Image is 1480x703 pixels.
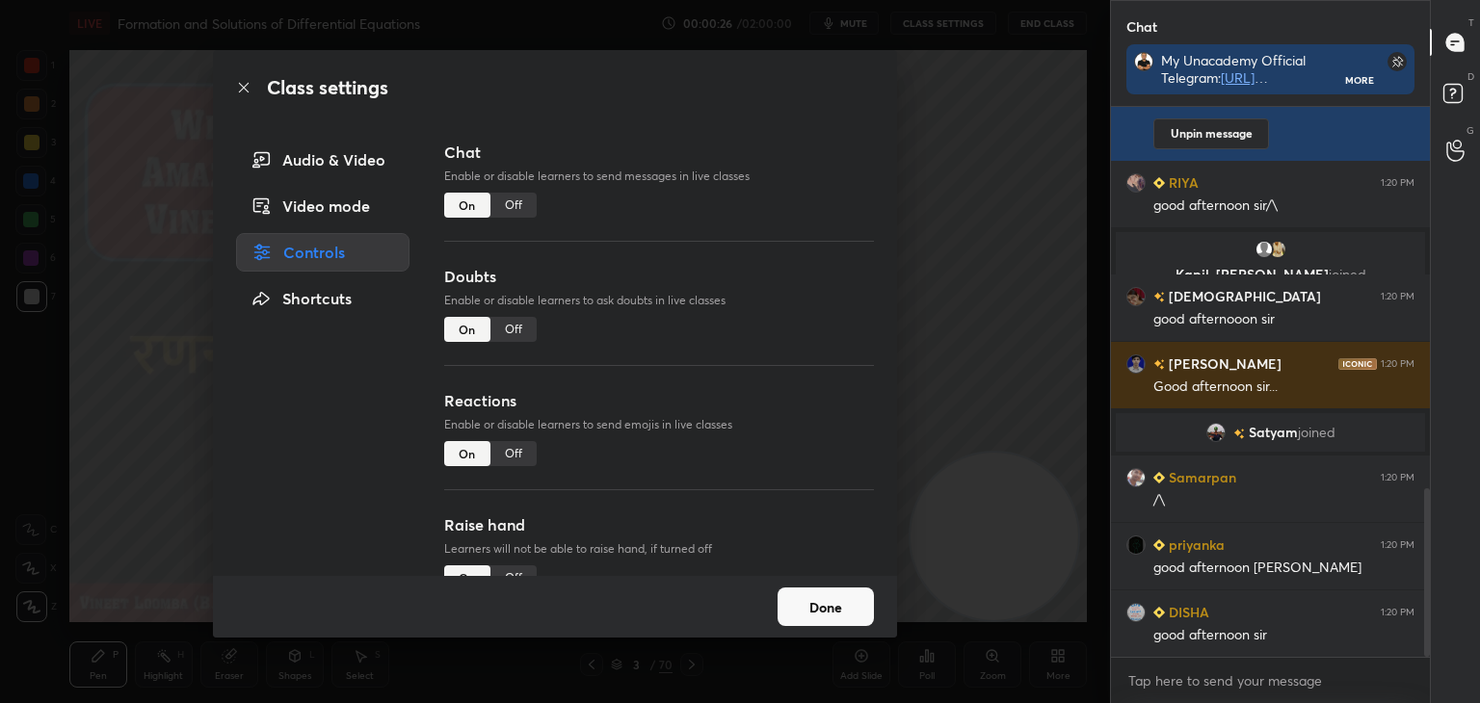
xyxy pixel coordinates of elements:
[1467,123,1474,138] p: G
[1233,429,1245,439] img: no-rating-badge.077c3623.svg
[1206,423,1226,442] img: 8148be7e13bf47fdb9f1814e25b64b63.jpg
[444,389,874,412] h3: Reactions
[490,193,537,218] div: Off
[1161,68,1270,104] a: [URL][DOMAIN_NAME]
[1381,177,1414,189] div: 1:20 PM
[1165,602,1209,622] h6: DISHA
[1268,240,1287,259] img: bf13376d90fd403c91e3f99e9bbe8e99.jpg
[444,265,874,288] h3: Doubts
[236,141,410,179] div: Audio & Video
[1153,626,1414,645] div: good afternoon sir
[1345,73,1374,87] div: More
[1165,286,1321,306] h6: [DEMOGRAPHIC_DATA]
[1153,292,1165,302] img: no-rating-badge.077c3623.svg
[1126,173,1146,193] img: 3ba24dfee54e4c8689977e35d4b428a2.jpg
[444,141,874,164] h3: Chat
[1111,1,1173,52] p: Chat
[236,233,410,272] div: Controls
[490,565,537,590] div: Off
[1153,310,1414,329] div: good afternooon sir
[1153,196,1414,216] div: good afternoon sir/\
[1249,425,1298,440] span: Satyam
[1255,240,1274,259] img: default.png
[490,441,537,466] div: Off
[444,513,874,536] h3: Raise hand
[444,168,874,185] p: Enable or disable learners to send messages in live classes
[1153,539,1165,551] img: Learner_Badge_beginner_1_8b307cf2a0.svg
[1127,267,1414,282] p: Kapil, [PERSON_NAME]
[1161,52,1346,87] div: My Unacademy Official Telegram: Use Code VINEETLIVE to renew your Subscriptions at lowest Prices
[1126,535,1146,555] img: e335ef9b3b9f4d2b89672e1195650cbc.jpg
[1153,177,1165,189] img: Learner_Badge_beginner_1_8b307cf2a0.svg
[444,565,490,590] div: On
[1165,534,1225,555] h6: priyanka
[236,279,410,318] div: Shortcuts
[1126,603,1146,622] img: 04f61c0bd0eb420f90b3a238229b5f89.jpg
[1126,354,1146,374] img: d391e043194a4f50b3f1f8a604db3c4e.jpg
[1381,539,1414,551] div: 1:20 PM
[1153,559,1414,578] div: good afternoon [PERSON_NAME]
[1153,607,1165,618] img: Learner_Badge_beginner_1_8b307cf2a0.svg
[1165,172,1199,193] h6: RIYA
[1338,358,1377,370] img: iconic-dark.1390631f.png
[1134,52,1153,71] img: fe4b8a03a1bf418596e07c738c76a6a1.jpg
[1111,107,1430,658] div: grid
[444,317,490,342] div: On
[1381,358,1414,370] div: 1:20 PM
[236,187,410,225] div: Video mode
[1153,491,1414,510] div: /\
[1153,118,1269,149] button: Unpin message
[1468,15,1474,30] p: T
[1153,359,1165,370] img: no-rating-badge.077c3623.svg
[490,317,537,342] div: Off
[1381,291,1414,302] div: 1:20 PM
[1329,265,1366,283] span: joined
[778,587,874,626] button: Done
[444,416,874,433] p: Enable or disable learners to send emojis in live classes
[444,193,490,218] div: On
[1126,468,1146,487] img: 69bf3916e3c6485f824e6c062c38a48c.jpg
[267,73,388,102] h2: Class settings
[1165,467,1236,487] h6: Samarpan
[1381,607,1414,618] div: 1:20 PM
[1165,353,1282,374] h6: [PERSON_NAME]
[444,540,874,558] p: Learners will not be able to raise hand, if turned off
[1467,69,1474,84] p: D
[1153,472,1165,483] img: Learner_Badge_beginner_1_8b307cf2a0.svg
[1126,287,1146,306] img: 73b12b89835e4886ab764041a649bba7.jpg
[1153,378,1414,397] div: Good afternoon sir...
[444,292,874,309] p: Enable or disable learners to ask doubts in live classes
[1381,472,1414,483] div: 1:20 PM
[444,441,490,466] div: On
[1298,425,1335,440] span: joined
